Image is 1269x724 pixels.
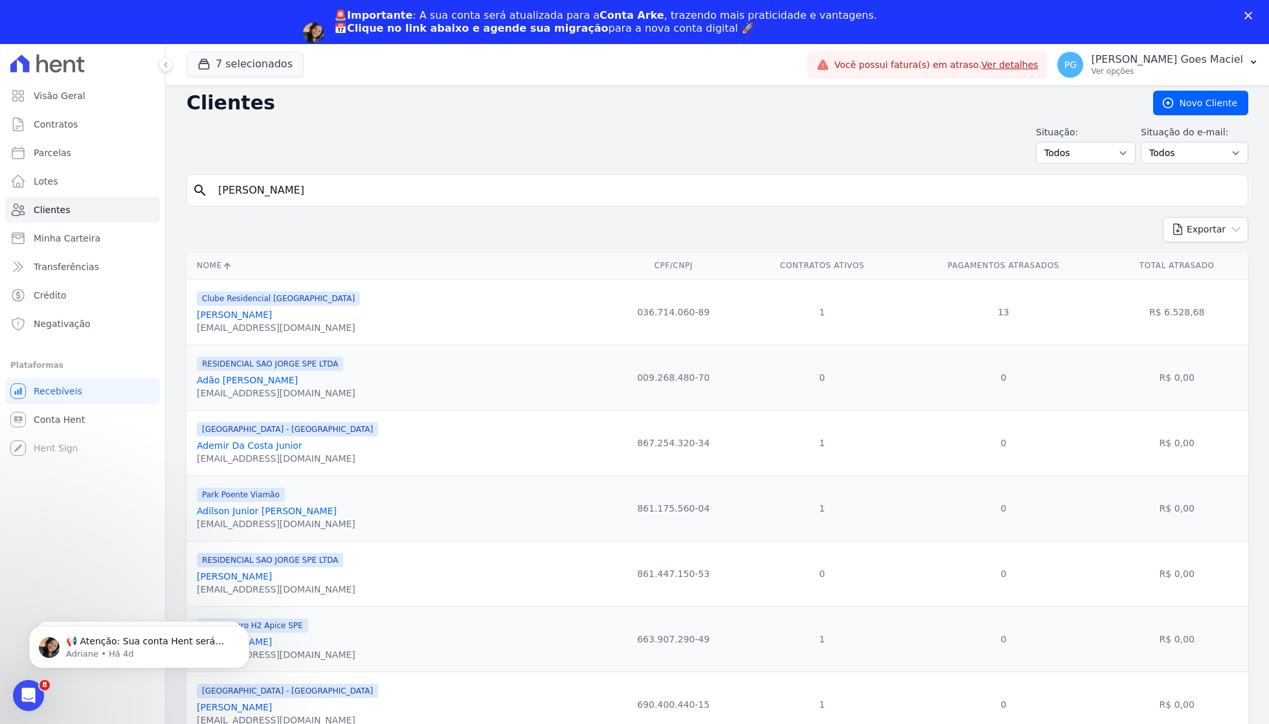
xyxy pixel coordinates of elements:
span: [GEOGRAPHIC_DATA] - [GEOGRAPHIC_DATA] [197,684,378,698]
button: PG [PERSON_NAME] Goes Maciel Ver opções [1047,47,1269,83]
div: [EMAIL_ADDRESS][DOMAIN_NAME] [197,321,360,334]
td: 1 [743,475,901,541]
div: [EMAIL_ADDRESS][DOMAIN_NAME] [197,452,378,465]
div: Fechar [1244,12,1257,19]
td: 0 [743,345,901,410]
input: Buscar por nome, CPF ou e-mail [210,177,1242,203]
td: 0 [901,541,1105,606]
td: R$ 0,00 [1105,475,1248,541]
td: 861.447.150-53 [604,541,743,606]
th: Total Atrasado [1105,253,1248,279]
span: RESIDENCIAL SAO JORGE SPE LTDA [197,357,343,371]
button: Exportar [1163,217,1248,242]
a: Parcelas [5,140,160,166]
td: 867.254.320-34 [604,410,743,475]
a: Adilson Junior [PERSON_NAME] [197,506,337,516]
div: [EMAIL_ADDRESS][DOMAIN_NAME] [197,517,355,530]
a: Recebíveis [5,378,160,404]
span: Transferências [34,260,99,273]
th: Pagamentos Atrasados [901,253,1105,279]
th: CPF/CNPJ [604,253,743,279]
a: Minha Carteira [5,225,160,251]
a: Visão Geral [5,83,160,109]
td: R$ 0,00 [1105,410,1248,475]
div: Plataformas [10,357,155,373]
a: [PERSON_NAME] [197,571,272,582]
a: Negativação [5,311,160,337]
p: [PERSON_NAME] Goes Maciel [1091,53,1243,66]
td: R$ 0,00 [1105,606,1248,672]
td: 0 [901,410,1105,475]
img: Profile image for Adriane [303,23,324,43]
p: Ver opções [1091,66,1243,76]
span: Visão Geral [34,89,85,102]
a: Novo Cliente [1153,91,1248,115]
td: R$ 0,00 [1105,345,1248,410]
span: 8 [39,680,50,690]
a: Contratos [5,111,160,137]
div: : A sua conta será atualizada para a , trazendo mais praticidade e vantagens. 📅 para a nova conta... [334,9,877,35]
span: Park Poente Viamão [197,488,285,502]
a: [PERSON_NAME] [197,702,272,712]
a: Lotes [5,168,160,194]
td: 0 [901,345,1105,410]
td: R$ 6.528,68 [1105,279,1248,345]
td: 036.714.060-89 [604,279,743,345]
td: 13 [901,279,1105,345]
td: 861.175.560-04 [604,475,743,541]
td: 1 [743,279,901,345]
span: Conta Hent [34,413,85,426]
td: 0 [901,475,1105,541]
a: [PERSON_NAME] [197,310,272,320]
span: PG [1064,60,1077,69]
span: [GEOGRAPHIC_DATA] - [GEOGRAPHIC_DATA] [197,422,378,436]
b: 🚨Importante [334,9,412,21]
td: 0 [901,606,1105,672]
span: Minha Carteira [34,232,100,245]
a: Transferências [5,254,160,280]
b: Clique no link abaixo e agende sua migração [347,22,609,34]
td: 1 [743,410,901,475]
div: [EMAIL_ADDRESS][DOMAIN_NAME] [197,387,355,400]
label: Situação do e-mail: [1141,126,1248,139]
iframe: Intercom live chat [13,680,44,711]
span: Lotes [34,175,58,188]
span: Contratos [34,118,78,131]
div: [EMAIL_ADDRESS][DOMAIN_NAME] [197,648,355,661]
th: Contratos Ativos [743,253,901,279]
i: search [192,183,208,198]
td: 0 [743,541,901,606]
td: 009.268.480-70 [604,345,743,410]
b: Conta Arke [600,9,664,21]
a: Agendar migração [334,43,441,57]
span: Crédito [34,289,67,302]
a: Adão [PERSON_NAME] [197,375,298,385]
td: 1 [743,606,901,672]
td: R$ 0,00 [1105,541,1248,606]
div: [EMAIL_ADDRESS][DOMAIN_NAME] [197,583,355,596]
button: 7 selecionados [186,52,304,76]
a: Crédito [5,282,160,308]
a: Clientes [5,197,160,223]
span: Clube Residencial [GEOGRAPHIC_DATA] [197,291,360,306]
span: Você possui fatura(s) em atraso. [835,58,1039,72]
span: Clientes [34,203,70,216]
th: Nome [186,253,604,279]
td: 663.907.290-49 [604,606,743,672]
span: Parcelas [34,146,71,159]
iframe: Intercom notifications mensagem [10,598,269,689]
label: Situação: [1036,126,1136,139]
span: RESIDENCIAL SAO JORGE SPE LTDA [197,553,343,567]
a: Ademir Da Costa Junior [197,440,302,451]
span: Negativação [34,317,91,330]
span: Recebíveis [34,385,82,398]
a: Conta Hent [5,407,160,433]
h2: Clientes [186,91,1132,115]
a: Ver detalhes [982,60,1039,70]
